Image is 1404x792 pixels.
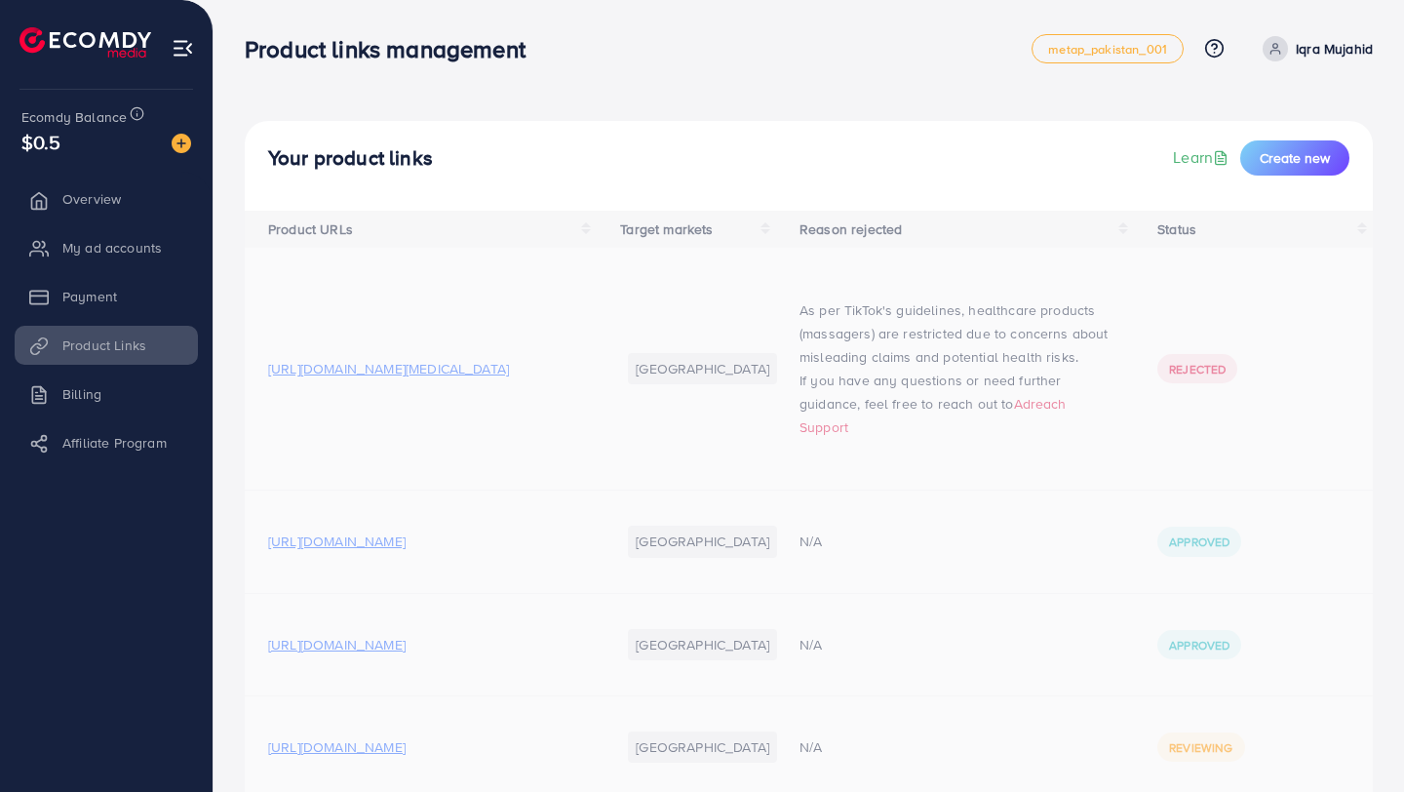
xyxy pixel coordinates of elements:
[245,35,541,63] h3: Product links management
[1173,146,1232,169] a: Learn
[172,134,191,153] img: image
[1255,36,1373,61] a: Iqra Mujahid
[1260,148,1330,168] span: Create new
[1032,34,1184,63] a: metap_pakistan_001
[268,146,433,171] h4: Your product links
[1240,140,1349,176] button: Create new
[1048,43,1167,56] span: metap_pakistan_001
[1296,37,1373,60] p: Iqra Mujahid
[172,37,194,59] img: menu
[21,107,127,127] span: Ecomdy Balance
[21,128,61,156] span: $0.5
[19,27,151,58] img: logo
